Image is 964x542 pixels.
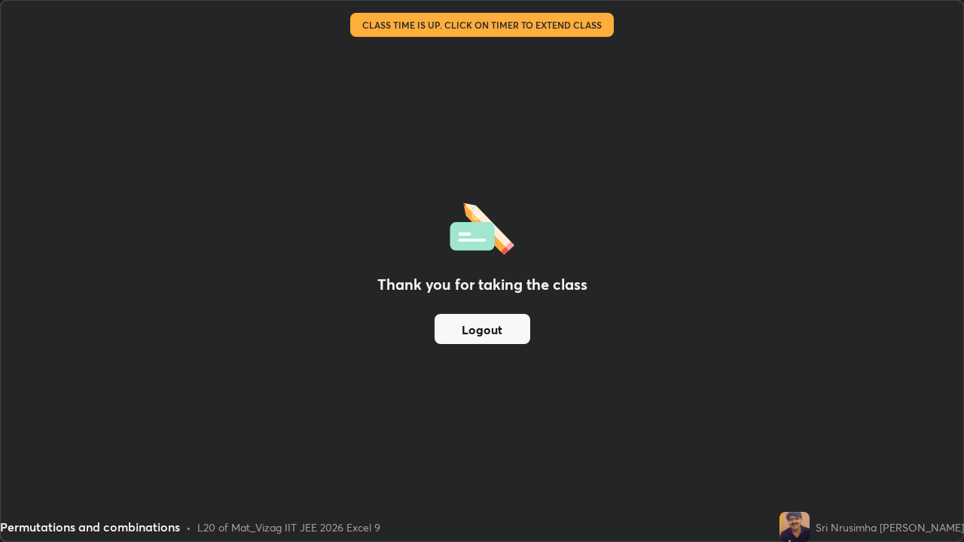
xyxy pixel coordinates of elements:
[186,519,191,535] div: •
[435,314,530,344] button: Logout
[450,198,514,255] img: offlineFeedback.1438e8b3.svg
[197,519,380,535] div: L20 of Mat_Vizag IIT JEE 2026 Excel 9
[377,273,587,296] h2: Thank you for taking the class
[779,512,810,542] img: f54d720e133a4ee1b1c0d1ef8fff5f48.jpg
[816,519,964,535] div: Sri Nrusimha [PERSON_NAME]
